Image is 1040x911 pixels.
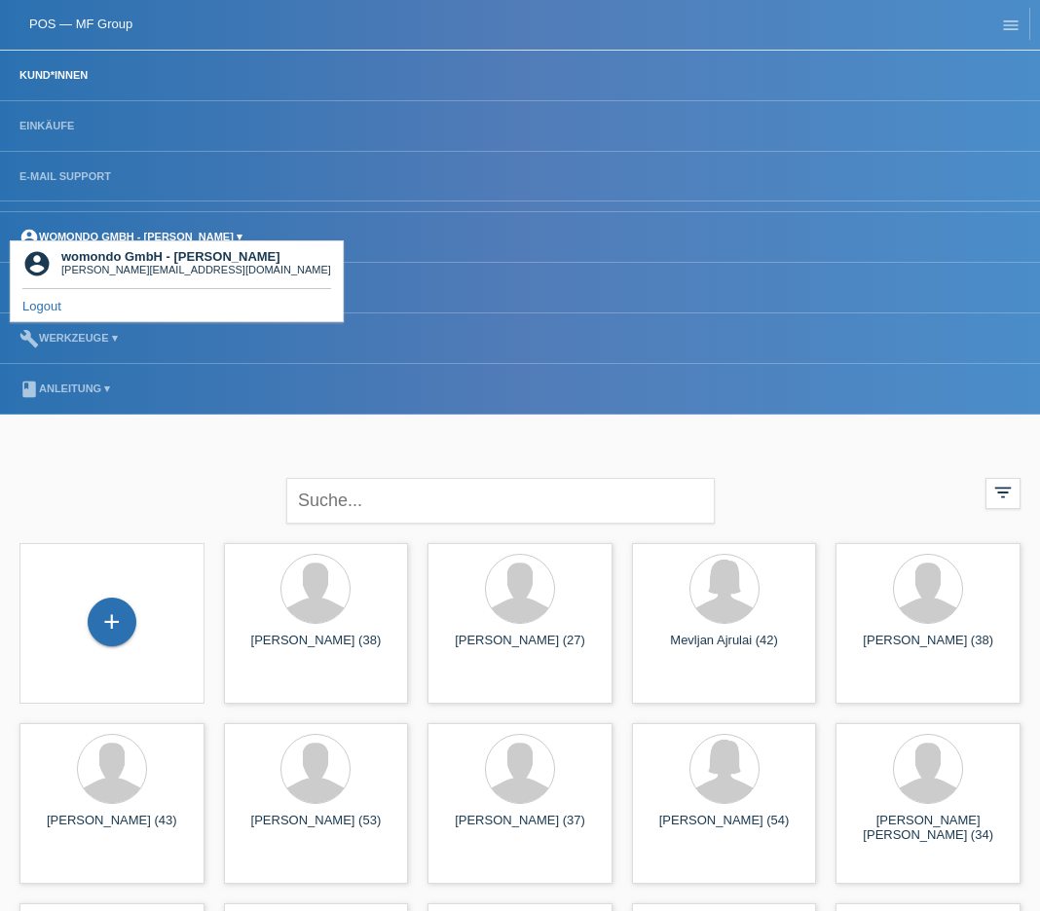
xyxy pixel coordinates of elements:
[61,249,280,264] b: womondo GmbH - [PERSON_NAME]
[991,18,1030,30] a: menu
[89,605,135,638] div: Kund*in hinzufügen
[286,478,715,524] input: Suche...
[10,69,97,81] a: Kund*innen
[1001,16,1021,35] i: menu
[648,633,801,664] div: Mevljan Ajrulai (42)
[22,249,52,278] i: account_circle
[443,813,597,844] div: [PERSON_NAME] (37)
[240,633,393,664] div: [PERSON_NAME] (38)
[240,813,393,844] div: [PERSON_NAME] (53)
[35,813,189,844] div: [PERSON_NAME] (43)
[19,329,39,348] i: build
[61,264,331,275] div: [PERSON_NAME][EMAIL_ADDRESS][DOMAIN_NAME]
[10,231,252,242] a: account_circlewomondo GmbH - [PERSON_NAME] ▾
[29,17,132,31] a: POS — MF Group
[10,332,128,344] a: buildWerkzeuge ▾
[10,170,121,182] a: E-Mail Support
[19,380,39,399] i: book
[992,482,1014,503] i: filter_list
[10,120,84,131] a: Einkäufe
[648,813,801,844] div: [PERSON_NAME] (54)
[22,299,61,313] a: Logout
[443,633,597,664] div: [PERSON_NAME] (27)
[19,228,39,247] i: account_circle
[10,383,120,394] a: bookAnleitung ▾
[851,813,1005,844] div: [PERSON_NAME] [PERSON_NAME] (34)
[851,633,1005,664] div: [PERSON_NAME] (38)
